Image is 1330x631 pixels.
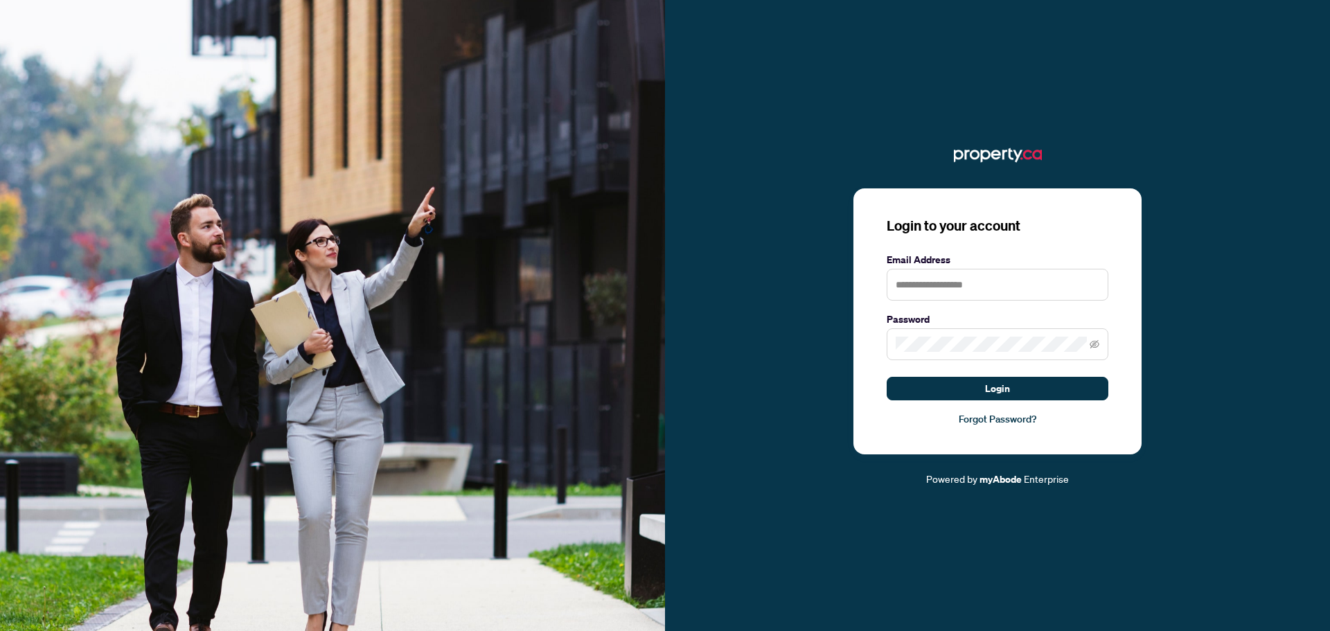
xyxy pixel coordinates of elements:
span: Powered by [926,472,977,485]
span: eye-invisible [1090,339,1099,349]
h3: Login to your account [887,216,1108,235]
a: myAbode [979,472,1022,487]
span: Enterprise [1024,472,1069,485]
img: ma-logo [954,144,1042,166]
label: Password [887,312,1108,327]
span: Login [985,377,1010,400]
a: Forgot Password? [887,411,1108,427]
button: Login [887,377,1108,400]
label: Email Address [887,252,1108,267]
